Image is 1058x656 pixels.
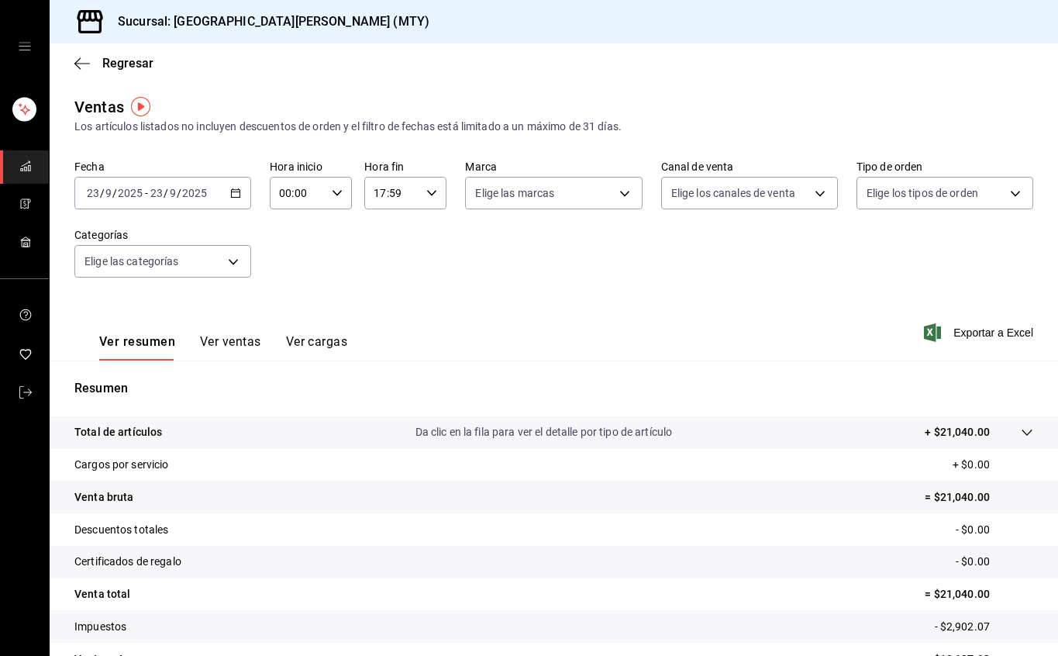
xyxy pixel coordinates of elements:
font: Certificados de regalo [74,555,181,568]
font: Ver ventas [200,334,261,349]
font: Venta total [74,588,130,600]
input: -- [105,187,112,199]
font: Elige las marcas [475,187,554,199]
font: Fecha [74,161,105,173]
font: / [164,187,168,199]
font: Descuentos totales [74,523,168,536]
input: ---- [181,187,208,199]
font: Elige los tipos de orden [867,187,978,199]
font: Impuestos [74,620,126,633]
font: Elige los canales de venta [671,187,795,199]
font: Da clic en la fila para ver el detalle por tipo de artículo [415,426,673,438]
font: Resumen [74,381,128,395]
font: Ventas [74,98,124,116]
font: - $2,902.07 [935,620,990,633]
input: -- [86,187,100,199]
font: Marca [465,161,497,173]
button: Regresar [74,56,153,71]
font: Categorías [74,229,128,241]
font: + $0.00 [953,458,990,471]
font: - $0.00 [956,523,990,536]
font: Total de artículos [74,426,162,438]
font: Hora inicio [270,161,322,173]
font: / [177,187,181,199]
font: Sucursal: [GEOGRAPHIC_DATA][PERSON_NAME] (MTY) [118,14,429,29]
input: -- [150,187,164,199]
font: Ver resumen [99,334,175,349]
font: Tipo de orden [856,161,923,173]
font: Hora fin [364,161,404,173]
font: Los artículos listados no incluyen descuentos de orden y el filtro de fechas está limitado a un m... [74,120,622,133]
img: Marcador de información sobre herramientas [131,97,150,116]
font: Exportar a Excel [953,326,1033,339]
font: = $21,040.00 [925,491,990,503]
font: = $21,040.00 [925,588,990,600]
input: -- [169,187,177,199]
font: Cargos por servicio [74,458,169,471]
font: - [145,187,148,199]
button: Exportar a Excel [927,323,1033,342]
font: - $0.00 [956,555,990,568]
div: pestañas de navegación [99,333,347,361]
font: Ver cargas [286,334,348,349]
font: Canal de venta [661,161,734,173]
font: / [100,187,105,199]
font: + $21,040.00 [925,426,990,438]
font: Elige las categorías [84,255,179,268]
font: Regresar [102,56,153,71]
button: cajón abierto [19,40,31,53]
input: ---- [117,187,143,199]
font: / [112,187,117,199]
font: Venta bruta [74,491,133,503]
